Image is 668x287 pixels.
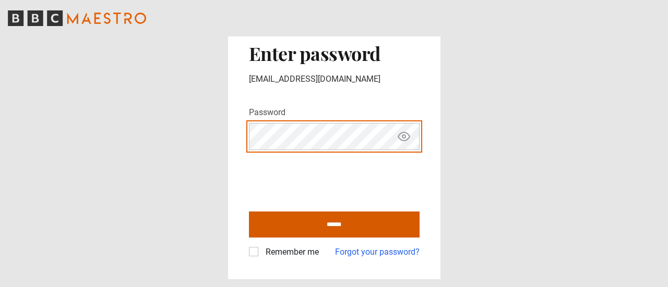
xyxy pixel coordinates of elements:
[261,246,319,258] label: Remember me
[8,10,146,26] svg: BBC Maestro
[249,106,285,119] label: Password
[395,128,413,146] button: Show password
[249,158,408,199] iframe: reCAPTCHA
[335,246,420,258] a: Forgot your password?
[249,73,420,85] p: [EMAIL_ADDRESS][DOMAIN_NAME]
[249,42,420,64] h2: Enter password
